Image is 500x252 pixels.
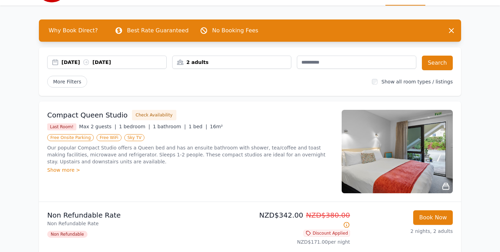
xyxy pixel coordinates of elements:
[173,59,291,66] div: 2 adults
[253,210,350,230] p: NZD$342.00
[153,124,186,129] span: 1 bathroom |
[382,79,453,84] label: Show all room types / listings
[127,26,189,35] p: Best Rate Guaranteed
[47,220,247,227] p: Non Refundable Rate
[413,210,453,225] button: Book Now
[306,211,350,219] span: NZD$380.00
[253,238,350,245] p: NZD$171.00 per night
[61,59,166,66] div: [DATE] [DATE]
[210,124,223,129] span: 16m²
[47,110,128,120] h3: Compact Queen Studio
[97,134,122,141] span: Free WiFi
[303,230,350,237] span: Discount Applied
[47,210,247,220] p: Non Refundable Rate
[43,24,103,38] span: Why Book Direct?
[356,228,453,235] p: 2 nights, 2 adults
[79,124,116,129] span: Max 2 guests |
[47,123,76,130] span: Last Room!
[47,231,87,238] span: Non Refundable
[132,110,176,120] button: Check Availability
[47,166,333,173] div: Show more >
[124,134,145,141] span: Sky TV
[47,76,87,88] span: More Filters
[422,56,453,70] button: Search
[47,144,333,165] p: Our popular Compact Studio offers a Queen bed and has an ensuite bathroom with shower, tea/coffee...
[189,124,207,129] span: 1 bed |
[212,26,258,35] p: No Booking Fees
[47,134,94,141] span: Free Onsite Parking
[119,124,150,129] span: 1 bedroom |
